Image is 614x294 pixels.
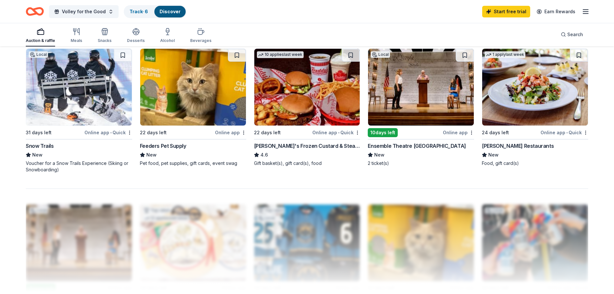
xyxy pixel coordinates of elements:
div: Online app [443,128,474,137]
div: Feeders Pet Supply [140,142,186,150]
button: Volley for the Good [49,5,119,18]
div: Food, gift card(s) [482,160,588,167]
button: Desserts [127,25,145,46]
span: New [32,151,43,159]
div: 22 days left [254,129,281,137]
img: Image for Snow Trails [26,49,132,126]
button: Track· 6Discover [124,5,186,18]
span: New [488,151,499,159]
div: Snow Trails [26,142,54,150]
div: 22 days left [140,129,167,137]
div: Meals [71,38,82,43]
span: • [566,130,568,135]
span: Volley for the Good [62,8,106,15]
button: Snacks [98,25,112,46]
span: • [338,130,339,135]
img: Image for Freddy's Frozen Custard & Steakburgers [254,49,360,126]
img: Image for Ensemble Theatre Cincinnati [368,49,474,126]
a: Image for Feeders Pet Supply22 days leftOnline appFeeders Pet SupplyNewPet food, pet supplies, gi... [140,48,246,167]
div: 31 days left [26,129,52,137]
button: Auction & raffle [26,25,55,46]
a: Image for Ensemble Theatre CincinnatiLocal10days leftOnline appEnsemble Theatre [GEOGRAPHIC_DATA]... [368,48,474,167]
a: Image for Snow TrailsLocal31 days leftOnline app•QuickSnow TrailsNewVoucher for a Snow Trails Exp... [26,48,132,173]
div: Snacks [98,38,112,43]
button: Alcohol [160,25,175,46]
div: 1 apply last week [485,51,525,58]
a: Track· 6 [130,9,148,14]
div: Gift basket(s), gift card(s), food [254,160,360,167]
img: Image for Cameron Mitchell Restaurants [482,49,588,126]
span: New [374,151,385,159]
div: Alcohol [160,38,175,43]
a: Home [26,4,44,19]
button: Search [556,28,588,41]
img: Image for Feeders Pet Supply [140,49,246,126]
a: Earn Rewards [533,6,579,17]
div: Online app Quick [312,128,360,137]
a: Image for Cameron Mitchell Restaurants1 applylast week24 days leftOnline app•Quick[PERSON_NAME] R... [482,48,588,167]
div: 10 days left [368,128,398,137]
span: 4.6 [260,151,268,159]
a: Start free trial [482,6,530,17]
div: 10 applies last week [257,51,304,58]
div: 24 days left [482,129,509,137]
div: [PERSON_NAME]'s Frozen Custard & Steakburgers [254,142,360,150]
span: Search [567,31,583,38]
div: Beverages [190,38,211,43]
div: Ensemble Theatre [GEOGRAPHIC_DATA] [368,142,466,150]
div: Online app Quick [84,128,132,137]
span: • [110,130,112,135]
div: Desserts [127,38,145,43]
span: New [146,151,157,159]
button: Beverages [190,25,211,46]
div: Pet food, pet supplies, gift cards, event swag [140,160,246,167]
div: Local [29,51,48,58]
div: Local [371,51,390,58]
a: Image for Freddy's Frozen Custard & Steakburgers10 applieslast week22 days leftOnline app•Quick[P... [254,48,360,167]
button: Meals [71,25,82,46]
div: Online app [215,128,246,137]
div: Auction & raffle [26,38,55,43]
div: Online app Quick [541,128,588,137]
div: Voucher for a Snow Trails Experience (Skiing or Snowboarding) [26,160,132,173]
div: 2 ticket(s) [368,160,474,167]
a: Discover [160,9,180,14]
div: [PERSON_NAME] Restaurants [482,142,554,150]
